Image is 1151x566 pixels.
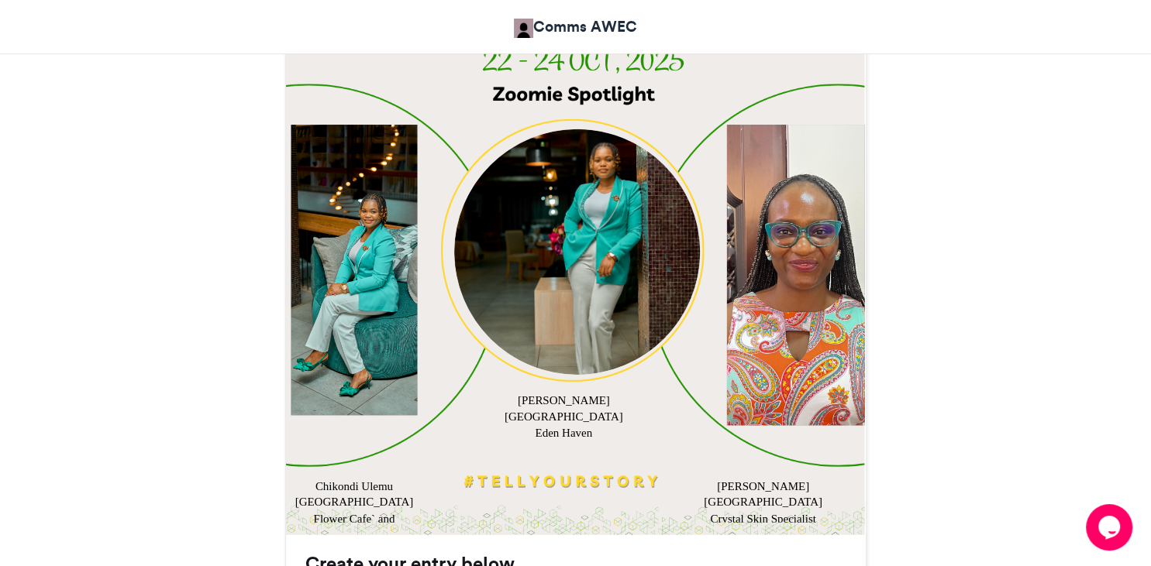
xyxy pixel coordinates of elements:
[514,15,637,38] a: Comms AWEC
[1086,504,1135,551] iframe: chat widget
[514,19,533,38] img: Comms AWEC
[454,129,700,374] img: 1759855797.576-b2dcae4267c1926e4edbba7f5065fdc4d8f11412.png
[700,478,826,543] div: [PERSON_NAME] [GEOGRAPHIC_DATA] Crystal Skin Specialist Clinic
[291,478,417,543] div: Chikondi Ulemu [GEOGRAPHIC_DATA] Flower Cafe` and Creations
[500,393,626,458] div: [PERSON_NAME] [GEOGRAPHIC_DATA] Eden Haven Barn(Agriculture)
